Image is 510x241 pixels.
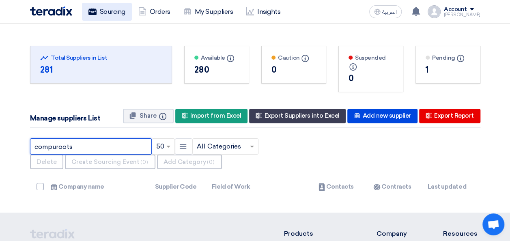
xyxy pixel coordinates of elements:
div: Export Report [419,109,480,123]
div: Caution [271,54,316,62]
span: (0) [207,159,215,165]
th: Last updated [421,177,478,196]
div: Suspended [349,54,393,71]
div: [PERSON_NAME] [444,13,480,17]
li: Products [284,229,352,239]
div: 281 [40,64,162,76]
li: Resources [443,229,480,239]
div: Import from Excel [175,109,248,123]
th: Contacts [311,177,366,196]
a: Orders [132,3,177,21]
div: Total Suppliers in List [40,54,162,62]
button: Share [123,109,174,123]
img: profile_test.png [428,5,441,18]
button: Create Sourcing Event(0) [65,155,155,169]
div: Account [444,6,467,13]
div: Manage suppliers List [30,113,101,124]
span: 50 [156,142,164,151]
span: العربية [382,9,397,15]
span: (0) [140,159,148,165]
a: Insights [239,3,287,21]
li: Company [377,229,419,239]
input: Search in list... [30,138,152,155]
a: My Suppliers [177,3,239,21]
div: Available [194,54,239,62]
img: Teradix logo [30,6,72,16]
div: 280 [194,64,239,76]
th: Company name [43,177,148,196]
div: 1 [426,64,470,76]
th: Field of Work [205,177,311,196]
div: 0 [349,72,393,84]
div: Open chat [482,213,504,235]
div: 0 [271,64,316,76]
th: Contracts [366,177,421,196]
span: Share [140,112,157,119]
div: Pending [426,54,470,62]
th: Supplier Code [148,177,205,196]
a: Sourcing [82,3,132,21]
div: Add new supplier [347,109,417,123]
div: Export Suppliers into Excel [249,109,346,123]
button: Add Category(0) [157,155,222,169]
button: العربية [369,5,402,18]
button: Delete [30,155,63,169]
